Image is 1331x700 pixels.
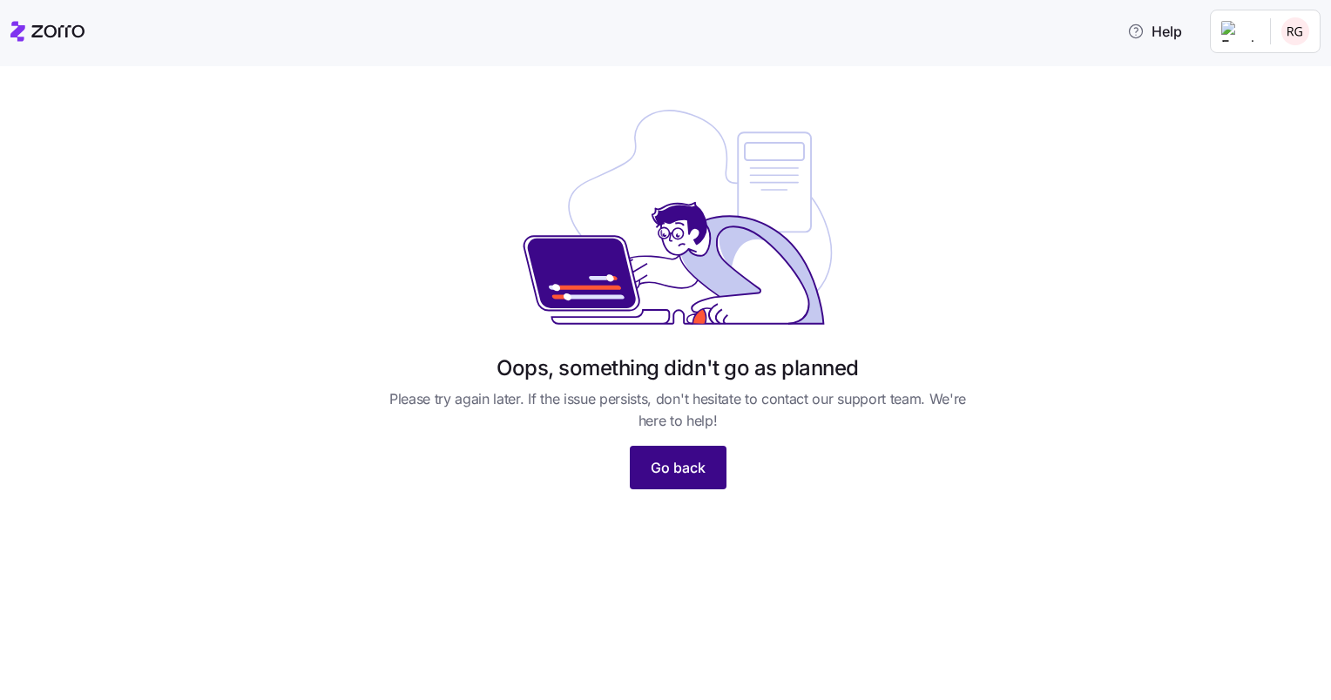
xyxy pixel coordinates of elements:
[497,354,859,381] h1: Oops, something didn't go as planned
[630,446,726,489] button: Go back
[378,388,977,432] span: Please try again later. If the issue persists, don't hesitate to contact our support team. We're ...
[1127,21,1182,42] span: Help
[1221,21,1256,42] img: Employer logo
[1281,17,1309,45] img: 2480ccf26b21bed0f8047111440d290b
[651,457,706,478] span: Go back
[1113,14,1196,49] button: Help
